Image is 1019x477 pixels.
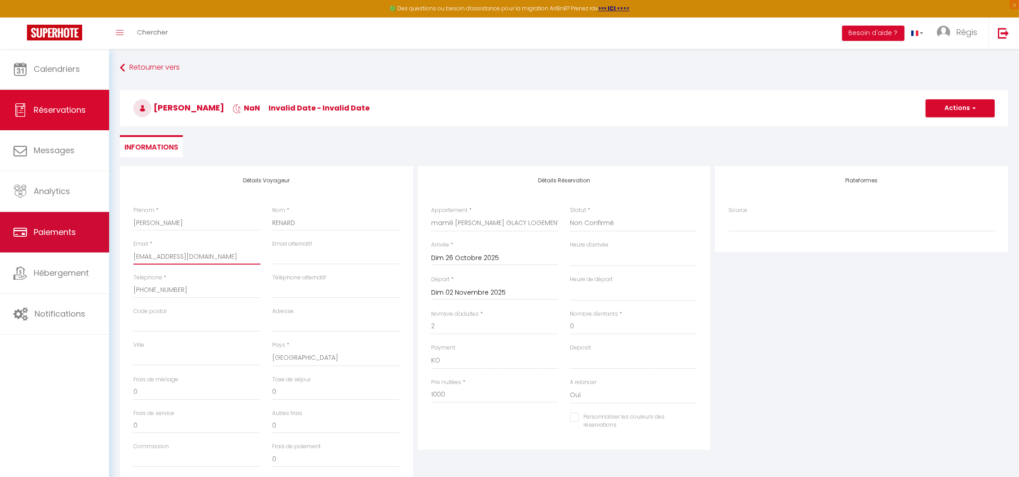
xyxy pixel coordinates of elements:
label: Frais de paiement [272,442,321,451]
label: Taxe de séjour [272,375,311,384]
label: Code postal [133,307,167,316]
label: Statut [570,206,586,215]
span: NaN [233,103,260,113]
label: Heure d'arrivée [570,241,609,249]
span: Hébergement [34,267,89,278]
span: Calendriers [34,63,80,75]
a: >>> ICI <<<< [598,4,630,12]
img: Super Booking [27,25,82,40]
label: Prénom [133,206,154,215]
li: Informations [120,135,183,157]
a: Chercher [130,18,175,49]
label: Arrivée [431,241,449,249]
label: Deposit [570,344,591,352]
span: Régis [956,26,977,38]
label: Commission [133,442,169,451]
span: Notifications [35,308,85,319]
span: Réservations [34,104,86,115]
label: A relancer [570,378,596,387]
label: Prix nuitées [431,378,461,387]
span: Analytics [34,185,70,197]
label: Nom [272,206,285,215]
label: Nombre d'enfants [570,310,618,318]
img: ... [937,26,950,39]
label: Email alternatif [272,240,312,248]
span: Paiements [34,226,76,238]
span: Chercher [137,27,168,37]
span: Invalid date - Invalid date [269,103,370,113]
button: Besoin d'aide ? [842,26,904,41]
h4: Plateformes [728,177,995,184]
h4: Détails Réservation [431,177,697,184]
h4: Détails Voyageur [133,177,400,184]
label: Nombre d'adultes [431,310,479,318]
label: Téléphone alternatif [272,274,326,282]
span: [PERSON_NAME] [133,102,224,113]
a: Retourner vers [120,60,1008,76]
label: Autres frais [272,409,302,418]
label: Frais de ménage [133,375,178,384]
img: logout [998,27,1009,39]
label: Pays [272,341,285,349]
span: Messages [34,145,75,156]
label: Frais de service [133,409,174,418]
a: ... Régis [930,18,988,49]
label: Email [133,240,148,248]
label: Payment [431,344,455,352]
label: Ville [133,341,144,349]
label: Source [728,206,747,215]
label: Départ [431,275,450,284]
label: Appartement [431,206,468,215]
button: Actions [926,99,995,117]
label: Heure de départ [570,275,613,284]
label: Adresse [272,307,294,316]
label: Téléphone [133,274,162,282]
